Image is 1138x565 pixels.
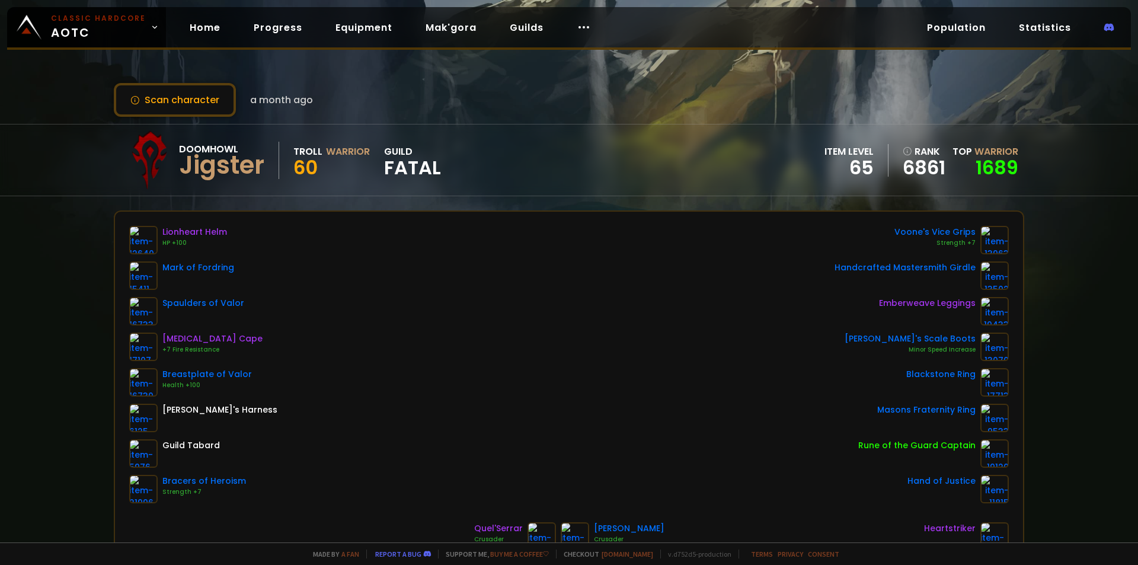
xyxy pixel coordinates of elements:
div: Minor Speed Increase [845,345,976,355]
span: 60 [293,154,318,181]
div: Lionheart Helm [162,226,227,238]
img: item-17713 [980,368,1009,397]
a: Guilds [500,15,553,40]
img: item-19120 [980,439,1009,468]
div: Warrior [326,144,370,159]
div: Top [952,144,1018,159]
a: Progress [244,15,312,40]
a: Mak'gora [416,15,486,40]
div: HP +100 [162,238,227,248]
div: Crusader [594,535,664,544]
div: Blackstone Ring [906,368,976,381]
div: Masons Fraternity Ring [877,404,976,416]
span: Warrior [974,145,1018,158]
div: Crusader [474,535,523,544]
img: item-18348 [528,522,556,551]
a: 1689 [976,154,1018,181]
img: item-13502 [980,261,1009,290]
div: Bracers of Heroism [162,475,246,487]
div: Handcrafted Mastersmith Girdle [835,261,976,274]
div: Guild Tabard [162,439,220,452]
div: Health +100 [162,381,252,390]
div: Spaulders of Valor [162,297,244,309]
div: Emberweave Leggings [879,297,976,309]
div: Quel'Serrar [474,522,523,535]
div: [MEDICAL_DATA] Cape [162,333,263,345]
img: item-11815 [980,475,1009,503]
span: AOTC [51,13,146,42]
div: guild [384,144,441,177]
a: Home [180,15,230,40]
div: +7 Fire Resistance [162,345,263,355]
img: item-19433 [980,297,1009,325]
div: Jigster [179,157,264,174]
div: 65 [824,159,874,177]
div: [PERSON_NAME]'s Harness [162,404,277,416]
a: 6861 [903,159,945,177]
div: Troll [293,144,322,159]
span: v. d752d5 - production [660,550,731,558]
img: item-13070 [980,333,1009,361]
a: Statistics [1009,15,1081,40]
a: Report a bug [375,550,421,558]
div: Doomhowl [179,142,264,157]
div: item level [824,144,874,159]
a: Equipment [326,15,402,40]
div: Strength +7 [894,238,976,248]
a: [DOMAIN_NAME] [602,550,653,558]
div: Strength +7 [162,487,246,497]
span: Made by [306,550,359,558]
img: item-21996 [129,475,158,503]
img: item-17107 [129,333,158,361]
img: item-15411 [129,261,158,290]
img: item-5976 [129,439,158,468]
div: [PERSON_NAME]'s Scale Boots [845,333,976,345]
img: item-19350 [980,522,1009,551]
div: Voone's Vice Grips [894,226,976,238]
div: Rune of the Guard Captain [858,439,976,452]
button: Scan character [114,83,236,117]
img: item-16730 [129,368,158,397]
div: Breastplate of Valor [162,368,252,381]
a: Terms [751,550,773,558]
span: Support me, [438,550,549,558]
img: item-9533 [980,404,1009,432]
a: Privacy [778,550,803,558]
img: item-16733 [129,297,158,325]
img: item-5267 [561,522,589,551]
img: item-13963 [980,226,1009,254]
img: item-12640 [129,226,158,254]
div: [PERSON_NAME] [594,522,664,535]
div: rank [903,144,945,159]
div: Hand of Justice [907,475,976,487]
a: Consent [808,550,839,558]
small: Classic Hardcore [51,13,146,24]
a: Classic HardcoreAOTC [7,7,166,47]
div: Heartstriker [924,522,976,535]
a: a fan [341,550,359,558]
div: Mark of Fordring [162,261,234,274]
span: Fatal [384,159,441,177]
span: Checkout [556,550,653,558]
a: Buy me a coffee [490,550,549,558]
a: Population [918,15,995,40]
img: item-6125 [129,404,158,432]
span: a month ago [250,92,313,107]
